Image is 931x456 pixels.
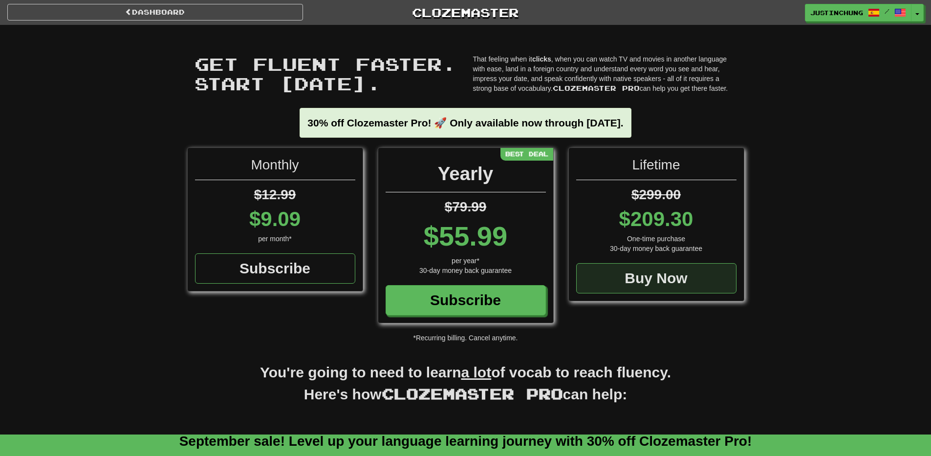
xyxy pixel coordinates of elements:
[386,160,546,192] div: Yearly
[187,362,744,415] h2: You're going to need to learn of vocab to reach fluency. Here's how can help:
[532,55,551,63] strong: clicks
[805,4,911,21] a: justinchung /
[461,364,492,380] u: a lot
[386,217,546,256] div: $55.99
[631,187,681,202] span: $299.00
[386,285,546,315] a: Subscribe
[195,205,355,234] div: $9.09
[445,199,487,214] span: $79.99
[576,155,736,180] div: Lifetime
[195,234,355,244] div: per month*
[318,4,613,21] a: Clozemaster
[179,434,752,449] a: September sale! Level up your language learning journey with 30% off Clozemaster Pro!
[195,53,456,94] span: Get fluent faster. Start [DATE].
[195,253,355,284] a: Subscribe
[576,263,736,293] a: Buy Now
[254,187,296,202] span: $12.99
[885,8,889,15] span: /
[382,385,563,402] span: Clozemaster Pro
[386,256,546,266] div: per year*
[576,244,736,253] div: 30-day money back guarantee
[576,205,736,234] div: $209.30
[195,155,355,180] div: Monthly
[473,54,737,93] p: That feeling when it , when you can watch TV and movies in another language with ease, land in a ...
[307,117,623,128] strong: 30% off Clozemaster Pro! 🚀 Only available now through [DATE].
[500,148,553,160] div: Best Deal
[576,234,736,244] div: One-time purchase
[810,8,863,17] span: justinchung
[7,4,303,21] a: Dashboard
[386,266,546,275] div: 30-day money back guarantee
[553,84,640,92] span: Clozemaster Pro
